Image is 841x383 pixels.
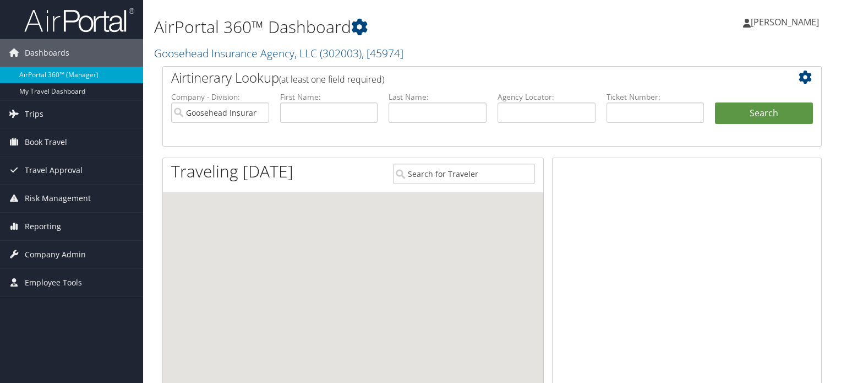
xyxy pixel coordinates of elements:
span: Company Admin [25,241,86,268]
span: Book Travel [25,128,67,156]
h1: Traveling [DATE] [171,160,293,183]
span: Trips [25,100,43,128]
span: Risk Management [25,185,91,212]
a: [PERSON_NAME] [743,6,830,39]
label: First Name: [280,91,378,103]
span: ( 302003 ) [320,46,362,61]
label: Ticket Number: [607,91,705,103]
span: (at least one field required) [279,73,384,85]
label: Last Name: [389,91,487,103]
span: [PERSON_NAME] [751,16,819,28]
a: Goosehead Insurance Agency, LLC [154,46,403,61]
span: Dashboards [25,39,69,67]
h1: AirPortal 360™ Dashboard [154,15,605,39]
h2: Airtinerary Lookup [171,68,758,87]
button: Search [715,103,813,125]
input: Search for Traveler [393,164,535,184]
span: , [ 45974 ] [362,46,403,61]
img: airportal-logo.png [24,7,134,33]
label: Agency Locator: [498,91,596,103]
span: Reporting [25,213,61,240]
span: Employee Tools [25,269,82,296]
label: Company - Division: [171,91,269,103]
span: Travel Approval [25,157,83,184]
